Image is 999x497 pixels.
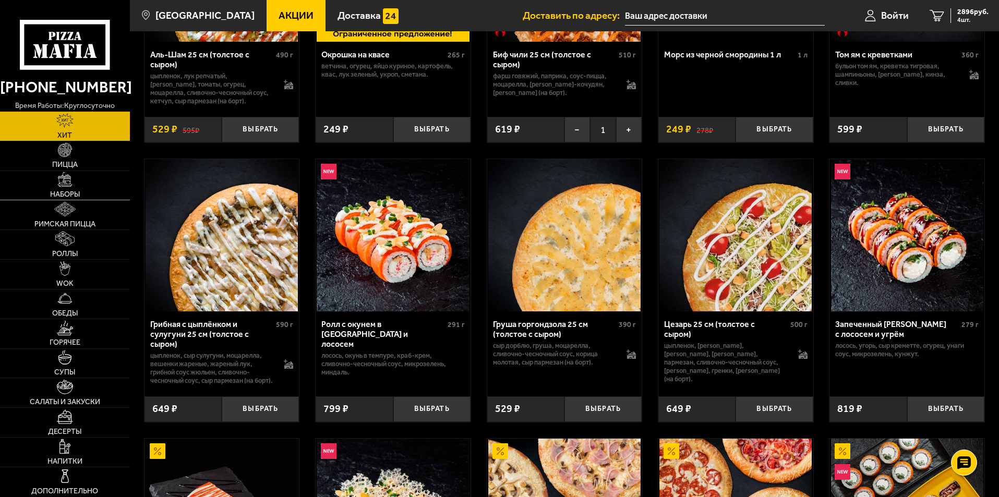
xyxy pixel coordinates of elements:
span: 490 г [276,51,293,59]
span: 590 г [276,320,293,329]
span: [GEOGRAPHIC_DATA] [155,10,255,20]
span: 649 ₽ [666,404,691,414]
img: Акционный [835,443,850,459]
img: 15daf4d41897b9f0e9f617042186c801.svg [383,8,399,24]
img: Груша горгондзола 25 см (толстое с сыром) [488,159,641,311]
div: Груша горгондзола 25 см (толстое с сыром) [493,319,617,339]
div: Биф чили 25 см (толстое с сыром) [493,50,617,69]
s: 278 ₽ [696,124,713,135]
p: цыпленок, [PERSON_NAME], [PERSON_NAME], [PERSON_NAME], пармезан, сливочно-чесночный соус, [PERSON... [664,342,788,383]
img: Цезарь 25 см (толстое с сыром) [659,159,812,311]
span: 4 шт. [957,17,989,23]
a: НовинкаРолл с окунем в темпуре и лососем [316,159,471,311]
p: бульон том ям, креветка тигровая, шампиньоны, [PERSON_NAME], кинза, сливки. [835,62,959,87]
img: Грибная с цыплёнком и сулугуни 25 см (толстое с сыром) [146,159,298,311]
span: 390 г [619,320,636,329]
span: 360 г [961,51,979,59]
span: 279 г [961,320,979,329]
span: 291 г [448,320,465,329]
button: Выбрать [564,396,642,422]
span: 819 ₽ [837,404,862,414]
div: Цезарь 25 см (толстое с сыром) [664,319,788,339]
button: − [564,117,590,142]
button: + [616,117,642,142]
button: Выбрать [907,396,984,422]
span: Доставка [338,10,381,20]
span: 529 ₽ [495,404,520,414]
p: сыр дорблю, груша, моцарелла, сливочно-чесночный соус, корица молотая, сыр пармезан (на борт). [493,342,617,367]
span: Доставить по адресу: [523,10,625,20]
p: ветчина, огурец, яйцо куриное, картофель, квас, лук зеленый, укроп, сметана. [321,62,465,79]
input: Ваш адрес доставки [625,6,825,26]
span: Наборы [50,191,80,198]
p: цыпленок, сыр сулугуни, моцарелла, вешенки жареные, жареный лук, грибной соус Жюльен, сливочно-че... [150,351,274,385]
div: Окрошка на квасе [321,50,445,59]
span: Роллы [52,250,78,258]
span: 619 ₽ [495,124,520,135]
button: Выбрать [736,396,813,422]
p: фарш говяжий, паприка, соус-пицца, моцарелла, [PERSON_NAME]-кочудян, [PERSON_NAME] (на борт). [493,72,617,97]
span: 510 г [619,51,636,59]
img: Новинка [835,464,850,480]
span: 249 ₽ [323,124,348,135]
span: Десерты [48,428,81,435]
button: Выбрать [393,396,471,422]
img: Акционный [150,443,165,459]
span: Салаты и закуски [30,398,100,406]
span: Горячее [50,339,80,346]
span: 529 ₽ [152,124,177,135]
p: лосось, угорь, Сыр креметте, огурец, унаги соус, микрозелень, кунжут. [835,342,979,358]
img: Ролл с окунем в темпуре и лососем [317,159,469,311]
span: Хит [57,132,72,139]
a: Груша горгондзола 25 см (толстое с сыром) [487,159,642,311]
span: Напитки [47,458,82,465]
img: Акционный [492,443,508,459]
div: Грибная с цыплёнком и сулугуни 25 см (толстое с сыром) [150,319,274,349]
span: Акции [279,10,314,20]
p: цыпленок, лук репчатый, [PERSON_NAME], томаты, огурец, моцарелла, сливочно-чесночный соус, кетчуп... [150,72,274,105]
span: Римская пицца [34,221,95,228]
span: WOK [56,280,74,287]
img: Новинка [321,443,336,459]
div: Морс из черной смородины 1 л [664,50,795,59]
a: Цезарь 25 см (толстое с сыром) [658,159,813,311]
img: Новинка [835,164,850,179]
span: 249 ₽ [666,124,691,135]
button: Выбрать [222,396,299,422]
img: Запеченный ролл Гурмэ с лососем и угрём [831,159,983,311]
span: 1 л [798,51,808,59]
span: Обеды [52,310,78,317]
button: Выбрать [907,117,984,142]
button: Выбрать [222,117,299,142]
div: Том ям с креветками [835,50,959,59]
div: Запеченный [PERSON_NAME] с лососем и угрём [835,319,959,339]
span: Пицца [52,161,78,168]
s: 595 ₽ [183,124,199,135]
span: 500 г [790,320,808,329]
a: НовинкаЗапеченный ролл Гурмэ с лососем и угрём [829,159,984,311]
button: Выбрать [736,117,813,142]
span: 1 [590,117,616,142]
span: 265 г [448,51,465,59]
span: 799 ₽ [323,404,348,414]
div: Аль-Шам 25 см (толстое с сыром) [150,50,274,69]
button: Выбрать [393,117,471,142]
span: Дополнительно [31,488,98,495]
div: Ролл с окунем в [GEOGRAPHIC_DATA] и лососем [321,319,445,349]
a: Грибная с цыплёнком и сулугуни 25 см (толстое с сыром) [145,159,299,311]
span: 2896 руб. [957,8,989,16]
span: 599 ₽ [837,124,862,135]
span: 649 ₽ [152,404,177,414]
img: Акционный [664,443,679,459]
p: лосось, окунь в темпуре, краб-крем, сливочно-чесночный соус, микрозелень, миндаль. [321,351,465,377]
img: Новинка [321,164,336,179]
span: Супы [54,369,75,376]
span: Войти [881,10,909,20]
